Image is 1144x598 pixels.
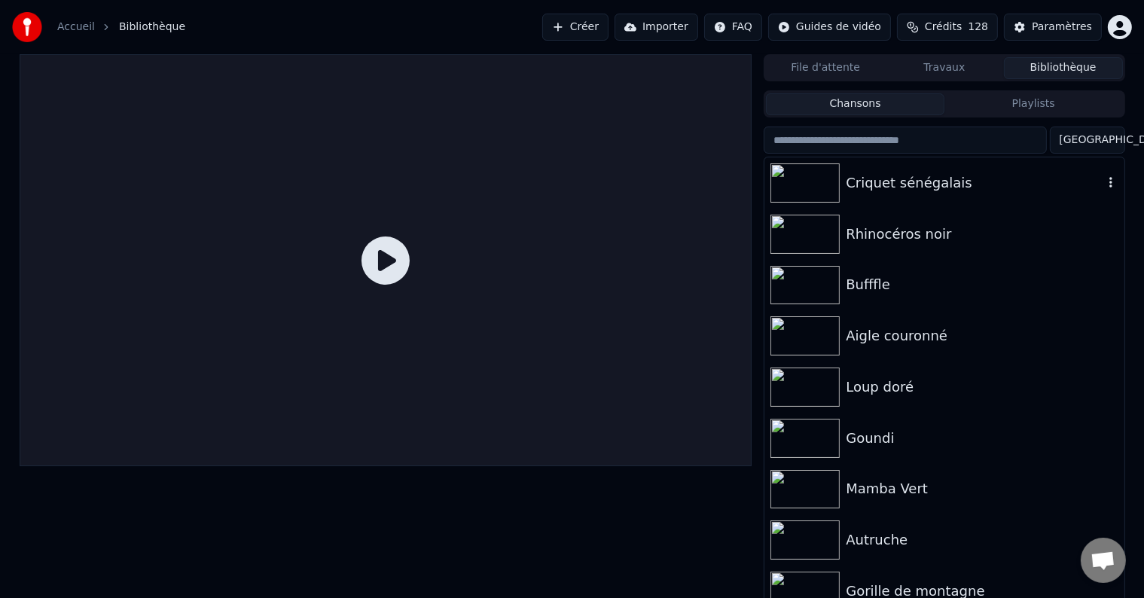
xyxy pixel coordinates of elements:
button: Créer [542,14,609,41]
span: Crédits [925,20,962,35]
button: Paramètres [1004,14,1102,41]
nav: breadcrumb [57,20,185,35]
div: Paramètres [1032,20,1092,35]
div: Ouvrir le chat [1081,538,1126,583]
button: Playlists [944,93,1123,115]
button: Chansons [766,93,944,115]
div: Mamba Vert [846,478,1118,499]
button: Crédits128 [897,14,998,41]
span: 128 [968,20,988,35]
div: Criquet sénégalais [846,172,1103,194]
button: Importer [615,14,698,41]
img: youka [12,12,42,42]
div: Loup doré [846,377,1118,398]
button: File d'attente [766,57,885,79]
div: Bufffle [846,274,1118,295]
div: Goundi [846,428,1118,449]
span: Bibliothèque [119,20,185,35]
a: Accueil [57,20,95,35]
div: Aigle couronné [846,325,1118,346]
button: Guides de vidéo [768,14,891,41]
div: Autruche [846,529,1118,551]
button: Travaux [885,57,1004,79]
button: FAQ [704,14,762,41]
div: Rhinocéros noir [846,224,1118,245]
button: Bibliothèque [1004,57,1123,79]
